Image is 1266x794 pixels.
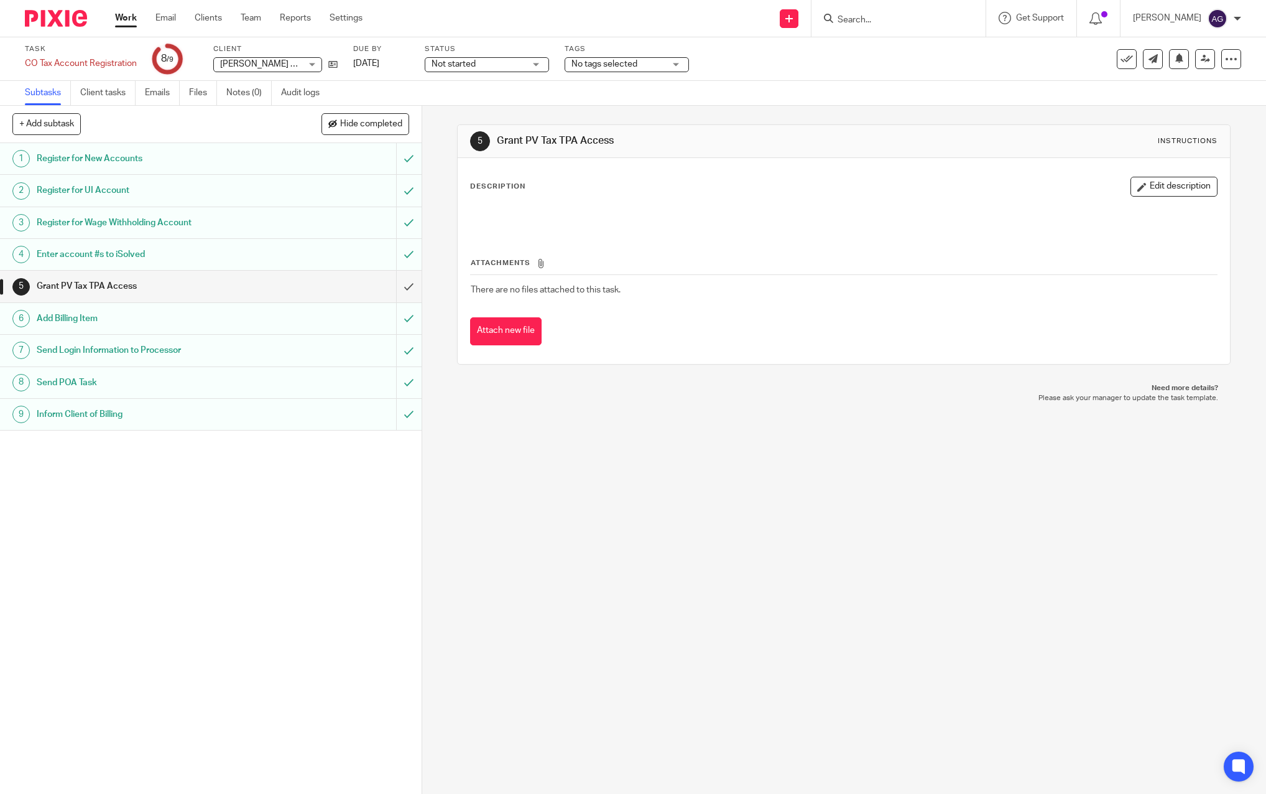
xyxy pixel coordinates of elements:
[1130,177,1217,197] button: Edit description
[12,182,30,200] div: 2
[25,81,71,105] a: Subtasks
[12,406,30,423] div: 9
[1158,136,1217,146] div: Instructions
[1133,12,1201,24] p: [PERSON_NAME]
[189,81,217,105] a: Files
[37,149,268,168] h1: Register for New Accounts
[12,214,30,231] div: 3
[25,44,137,54] label: Task
[470,182,525,192] p: Description
[432,60,476,68] span: Not started
[37,373,268,392] h1: Send POA Task
[80,81,136,105] a: Client tasks
[340,119,402,129] span: Hide completed
[37,309,268,328] h1: Add Billing Item
[565,44,689,54] label: Tags
[470,317,542,345] button: Attach new file
[37,181,268,200] h1: Register for UI Account
[469,383,1218,393] p: Need more details?
[37,213,268,232] h1: Register for Wage Withholding Account
[280,12,311,24] a: Reports
[281,81,329,105] a: Audit logs
[37,277,268,296] h1: Grant PV Tax TPA Access
[12,150,30,167] div: 1
[330,12,363,24] a: Settings
[12,310,30,327] div: 6
[195,12,222,24] a: Clients
[25,57,137,70] div: CO Tax Account Registration
[353,44,409,54] label: Due by
[115,12,137,24] a: Work
[1208,9,1227,29] img: svg%3E
[167,56,173,63] small: /9
[469,393,1218,403] p: Please ask your manager to update the task template.
[37,341,268,360] h1: Send Login Information to Processor
[353,59,379,68] span: [DATE]
[12,113,81,134] button: + Add subtask
[37,405,268,424] h1: Inform Client of Billing
[226,81,272,105] a: Notes (0)
[37,245,268,264] h1: Enter account #s to iSolved
[220,60,325,68] span: [PERSON_NAME] Law, LLC
[25,10,87,27] img: Pixie
[241,12,261,24] a: Team
[213,44,338,54] label: Client
[425,44,549,54] label: Status
[155,12,176,24] a: Email
[145,81,180,105] a: Emails
[12,278,30,296] div: 5
[321,113,409,134] button: Hide completed
[12,374,30,391] div: 8
[497,134,871,147] h1: Grant PV Tax TPA Access
[571,60,637,68] span: No tags selected
[471,286,621,294] span: There are no files attached to this task.
[12,246,30,263] div: 4
[836,15,948,26] input: Search
[1016,14,1064,22] span: Get Support
[470,131,490,151] div: 5
[161,52,173,66] div: 8
[12,342,30,359] div: 7
[471,259,530,266] span: Attachments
